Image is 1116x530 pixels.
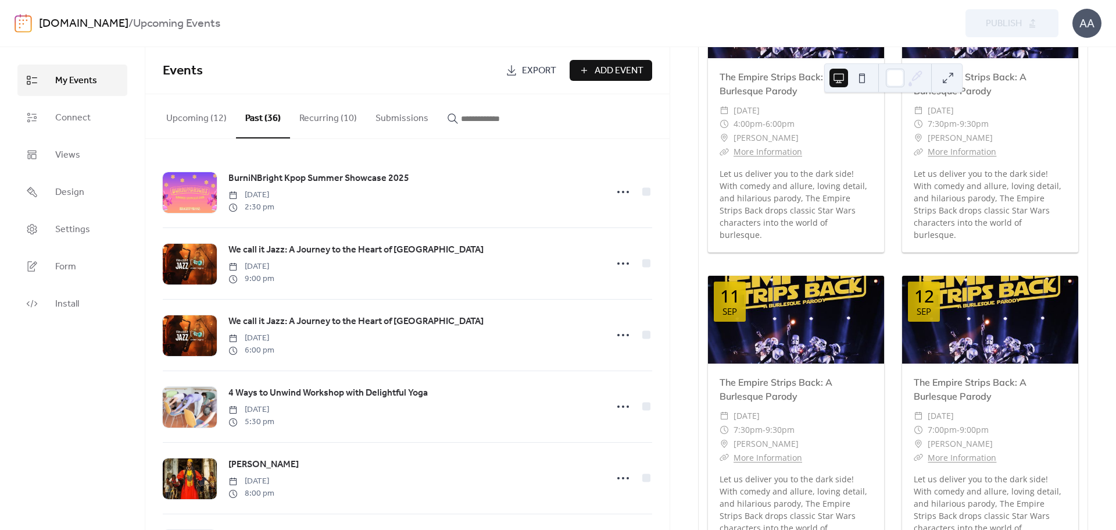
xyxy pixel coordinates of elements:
span: 2:30 pm [228,201,274,214]
span: 9:00 pm [228,273,274,285]
span: Design [55,186,84,200]
span: Connect [55,111,91,125]
button: Upcoming (12) [157,94,236,137]
a: More Information [928,146,996,157]
span: [PERSON_NAME] [734,437,799,451]
div: AA [1072,9,1101,38]
span: 6:00 pm [228,344,274,357]
div: ​ [914,131,923,145]
span: 7:30pm [928,117,957,131]
div: ​ [914,117,923,131]
a: More Information [734,146,802,157]
div: Sep [722,307,737,316]
span: 6:00pm [766,117,795,131]
div: ​ [914,451,923,465]
span: [DATE] [228,475,274,488]
a: Export [497,60,565,81]
div: ​ [720,451,729,465]
span: [DATE] [928,104,954,118]
span: - [957,117,960,131]
div: ​ [914,437,923,451]
div: ​ [720,423,729,437]
a: More Information [928,452,996,463]
div: ​ [720,437,729,451]
span: Form [55,260,76,274]
span: Export [522,64,556,78]
span: [DATE] [228,404,274,416]
a: The Empire Strips Back: A Burlesque Parody [720,376,832,402]
span: - [957,423,960,437]
span: Views [55,148,80,162]
span: 9:00pm [960,423,989,437]
a: [DOMAIN_NAME] [39,13,128,35]
a: The Empire Strips Back: A Burlesque Parody [914,71,1026,97]
a: Views [17,139,127,170]
div: ​ [720,145,729,159]
a: 4 Ways to Unwind Workshop with Delightful Yoga [228,386,428,401]
span: 9:30pm [960,117,989,131]
span: 4:00pm [734,117,763,131]
div: ​ [914,104,923,118]
a: We call it Jazz: A Journey to the Heart of [GEOGRAPHIC_DATA] [228,314,484,329]
b: Upcoming Events [133,13,220,35]
a: Settings [17,214,127,245]
b: / [128,13,133,35]
button: Past (36) [236,94,290,138]
div: Let us deliver you to the dark side! With comedy and allure, loving detail, and hilarious parody,... [708,168,884,241]
span: Add Event [595,64,643,78]
button: Add Event [570,60,652,81]
div: ​ [720,117,729,131]
a: My Events [17,65,127,96]
div: Sep [917,307,931,316]
a: Form [17,251,127,282]
span: [PERSON_NAME] [228,458,299,472]
span: My Events [55,74,97,88]
div: 11 [720,287,740,305]
span: - [763,117,766,131]
a: The Empire Strips Back: A Burlesque Parody [720,71,832,97]
span: [PERSON_NAME] [734,131,799,145]
span: We call it Jazz: A Journey to the Heart of [GEOGRAPHIC_DATA] [228,243,484,257]
a: Design [17,176,127,208]
span: We call it Jazz: A Journey to the Heart of [GEOGRAPHIC_DATA] [228,315,484,329]
span: [DATE] [228,261,274,273]
a: Install [17,288,127,319]
a: BurniNBright Kpop Summer Showcase 2025 [228,171,409,186]
span: 4 Ways to Unwind Workshop with Delightful Yoga [228,386,428,400]
span: Events [163,58,203,84]
div: Let us deliver you to the dark side! With comedy and allure, loving detail, and hilarious parody,... [902,168,1078,241]
span: 9:30pm [766,423,795,437]
span: 8:00 pm [228,488,274,500]
span: Install [55,297,79,311]
span: [DATE] [734,409,760,423]
div: ​ [914,409,923,423]
a: More Information [734,452,802,463]
span: [DATE] [228,189,274,201]
div: 12 [914,287,934,305]
button: Submissions [366,94,438,137]
span: 7:00pm [928,423,957,437]
a: The Empire Strips Back: A Burlesque Parody [914,376,1026,402]
span: [DATE] [734,104,760,118]
span: - [763,423,766,437]
a: [PERSON_NAME] [228,457,299,472]
span: [PERSON_NAME] [928,437,993,451]
span: Settings [55,223,90,237]
button: Recurring (10) [290,94,366,137]
div: ​ [914,145,923,159]
div: ​ [720,131,729,145]
a: We call it Jazz: A Journey to the Heart of [GEOGRAPHIC_DATA] [228,243,484,258]
div: ​ [720,104,729,118]
span: [DATE] [928,409,954,423]
span: 7:30pm [734,423,763,437]
div: ​ [914,423,923,437]
img: logo [15,14,32,33]
a: Connect [17,102,127,133]
span: [PERSON_NAME] [928,131,993,145]
span: 5:30 pm [228,416,274,428]
span: [DATE] [228,332,274,344]
span: BurniNBright Kpop Summer Showcase 2025 [228,172,409,186]
div: ​ [720,409,729,423]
